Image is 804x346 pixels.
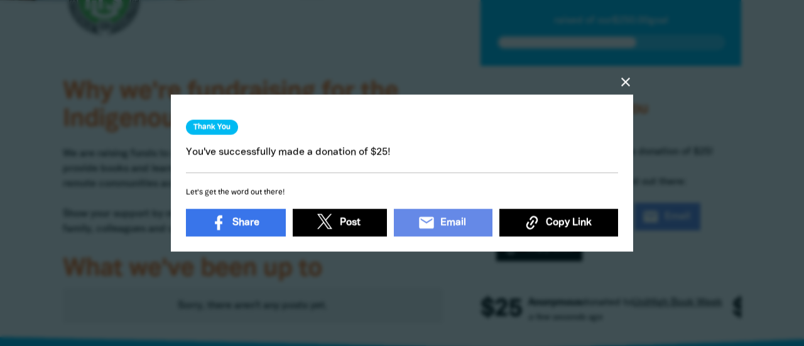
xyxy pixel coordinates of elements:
span: Copy Link [546,215,592,230]
span: Share [232,215,259,230]
h3: Thank You [186,119,238,134]
span: Email [440,215,466,230]
h6: Let's get the word out there! [186,185,618,199]
i: email [418,214,435,232]
a: Post [293,209,387,237]
button: Copy Link [499,209,618,237]
a: Share [186,209,286,237]
button: close [618,74,633,89]
p: You've successfully made a donation of $25! [186,144,618,159]
span: Post [340,215,361,230]
a: emailEmail [394,209,492,237]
